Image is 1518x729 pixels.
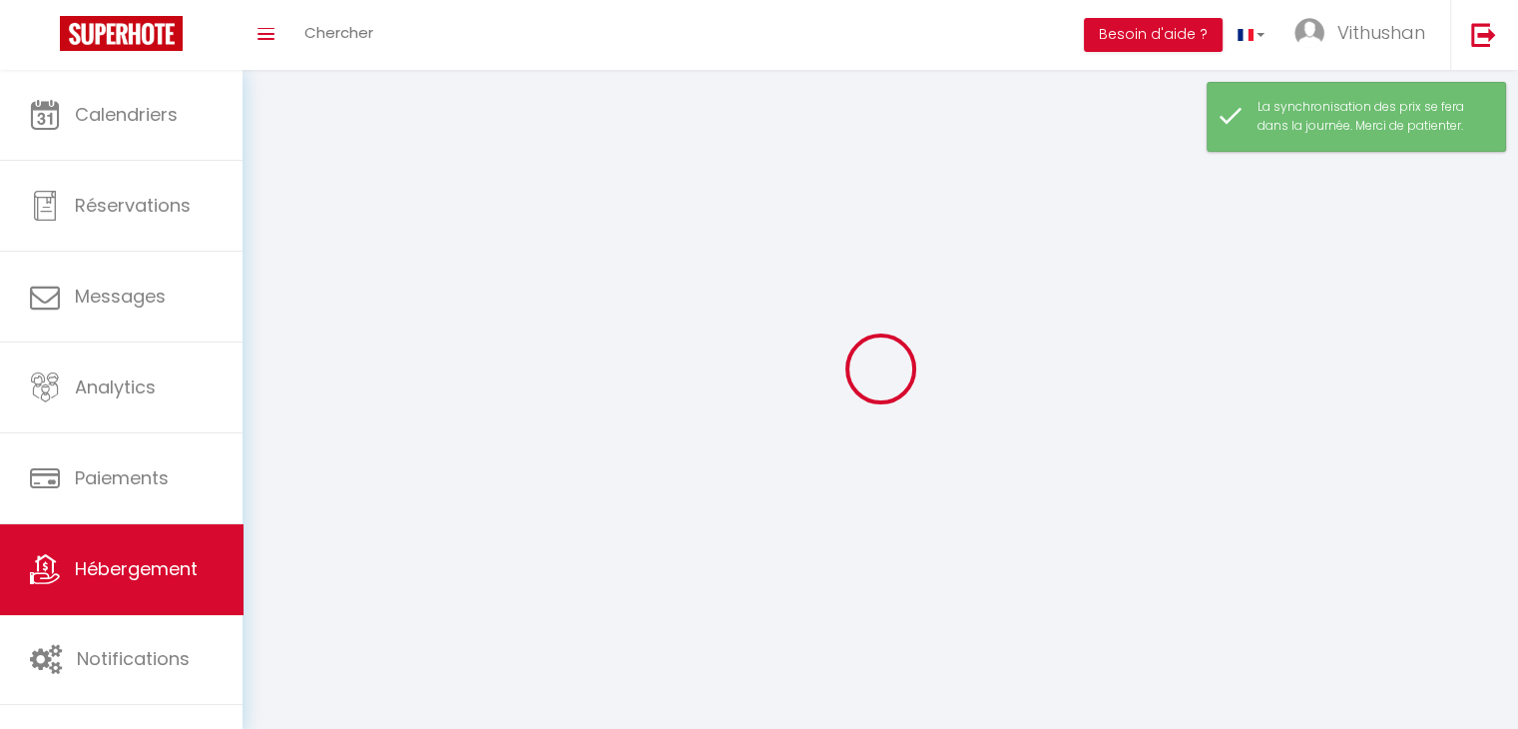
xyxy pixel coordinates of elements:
[75,374,156,399] span: Analytics
[75,465,169,490] span: Paiements
[1084,18,1223,52] button: Besoin d'aide ?
[75,284,166,309] span: Messages
[304,22,373,43] span: Chercher
[1337,20,1425,45] span: Vithushan
[1294,18,1324,48] img: ...
[75,102,178,127] span: Calendriers
[60,16,183,51] img: Super Booking
[1471,22,1496,47] img: logout
[75,556,198,581] span: Hébergement
[77,646,190,671] span: Notifications
[75,193,191,218] span: Réservations
[1258,98,1485,136] div: La synchronisation des prix se fera dans la journée. Merci de patienter.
